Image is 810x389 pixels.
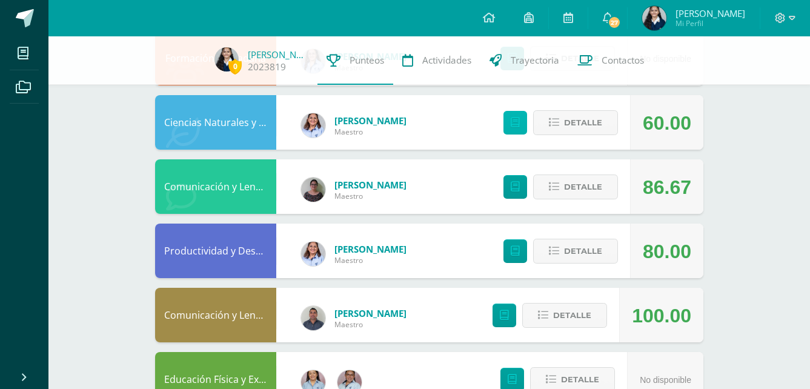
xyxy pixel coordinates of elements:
span: [PERSON_NAME] [334,307,407,319]
span: [PERSON_NAME] [334,243,407,255]
div: 60.00 [643,96,691,150]
span: Maestro [334,191,407,201]
span: [PERSON_NAME] [334,179,407,191]
a: Trayectoria [480,36,568,85]
div: Comunicación y Lenguaje L3. Tercer Idioma [155,159,276,214]
a: Contactos [568,36,653,85]
div: Ciencias Naturales y Tecnología [155,95,276,150]
span: Detalle [564,111,602,134]
span: Maestro [334,127,407,137]
button: Detalle [533,175,618,199]
div: 86.67 [643,160,691,214]
span: Detalle [553,304,591,327]
span: Punteos [350,54,384,67]
button: Detalle [533,239,618,264]
img: bea73ca52c44cfe95a843f216f7f7931.png [214,47,239,71]
span: Detalle [564,176,602,198]
span: 0 [228,59,242,74]
span: Maestro [334,255,407,265]
span: 27 [608,16,621,29]
button: Detalle [533,110,618,135]
img: c930f3f73c3d00a5c92100a53b7a1b5a.png [301,306,325,330]
div: Productividad y Desarrollo [155,224,276,278]
a: Punteos [317,36,393,85]
span: Mi Perfil [676,18,745,28]
a: 2023819 [248,61,286,73]
span: [PERSON_NAME] [334,115,407,127]
img: bc1c80aea65449dd192cecf4a5882fb6.png [301,242,325,266]
img: bea73ca52c44cfe95a843f216f7f7931.png [642,6,666,30]
span: Trayectoria [511,54,559,67]
span: Contactos [602,54,644,67]
span: Actividades [422,54,471,67]
span: [PERSON_NAME] [676,7,745,19]
div: Comunicación y Lenguaje L 2. Segundo Idioma [155,288,276,342]
a: [PERSON_NAME] [248,48,308,61]
span: Detalle [564,240,602,262]
div: 100.00 [632,288,691,343]
span: Maestro [334,319,407,330]
div: 80.00 [643,224,691,279]
img: bc1c80aea65449dd192cecf4a5882fb6.png [301,113,325,138]
button: Detalle [522,303,607,328]
span: No disponible [640,375,691,385]
a: Actividades [393,36,480,85]
img: bebd43fa0592300abb68803fa7c18902.png [301,178,325,202]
